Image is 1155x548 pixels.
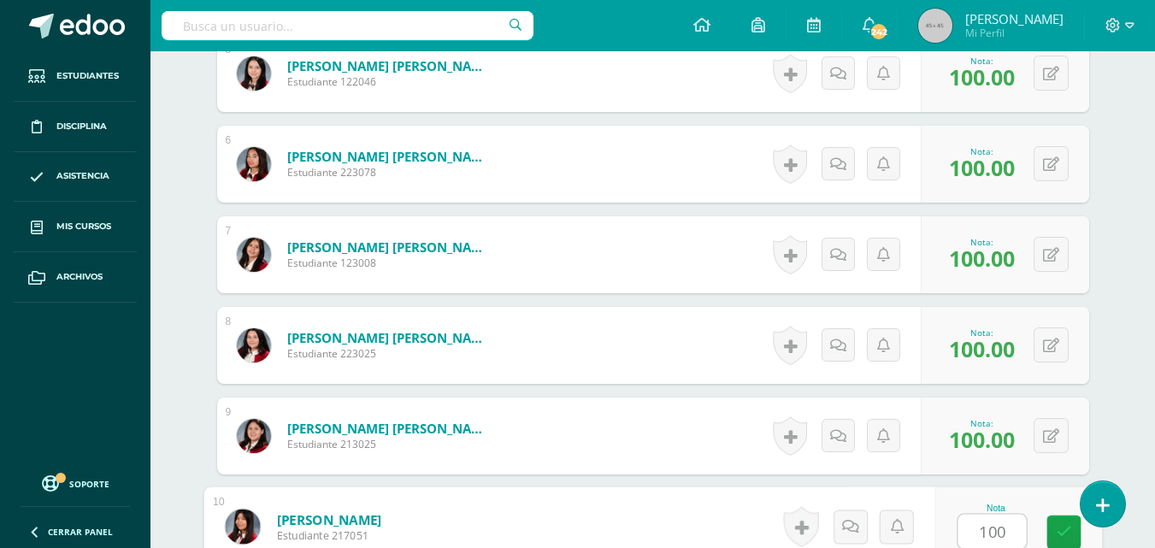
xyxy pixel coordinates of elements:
[14,252,137,303] a: Archivos
[287,329,492,346] a: [PERSON_NAME] [PERSON_NAME]
[949,236,1015,248] div: Nota:
[56,120,107,133] span: Disciplina
[14,102,137,152] a: Disciplina
[69,478,109,490] span: Soporte
[287,148,492,165] a: [PERSON_NAME] [PERSON_NAME]
[965,26,1064,40] span: Mi Perfil
[287,437,492,451] span: Estudiante 213025
[957,504,1034,513] div: Nota
[237,56,271,91] img: c04d1bf3506ede75b745c7c3a7144a0a.png
[56,270,103,284] span: Archivos
[56,169,109,183] span: Asistencia
[14,202,137,252] a: Mis cursos
[237,147,271,181] img: b0393510066ccb0cd1065cec44ddfbe0.png
[237,419,271,453] img: 489691f3ef20cd785a5d334c0d354dc6.png
[276,510,381,528] a: [PERSON_NAME]
[869,22,888,41] span: 242
[287,57,492,74] a: [PERSON_NAME] [PERSON_NAME]
[949,334,1015,363] span: 100.00
[287,165,492,180] span: Estudiante 223078
[287,239,492,256] a: [PERSON_NAME] [PERSON_NAME]
[287,256,492,270] span: Estudiante 123008
[949,244,1015,273] span: 100.00
[949,145,1015,157] div: Nota:
[287,346,492,361] span: Estudiante 223025
[14,152,137,203] a: Asistencia
[225,509,260,544] img: 09767a464dfbc655952726456c3fbf0a.png
[949,62,1015,91] span: 100.00
[287,74,492,89] span: Estudiante 122046
[918,9,952,43] img: 45x45
[56,220,111,233] span: Mis cursos
[237,238,271,272] img: 042f61af4385fcccbfc2fc4ec2b2b6ed.png
[949,153,1015,182] span: 100.00
[21,471,130,494] a: Soporte
[949,55,1015,67] div: Nota:
[949,425,1015,454] span: 100.00
[949,327,1015,339] div: Nota:
[949,417,1015,429] div: Nota:
[48,526,113,538] span: Cerrar panel
[287,420,492,437] a: [PERSON_NAME] [PERSON_NAME]
[276,528,381,544] span: Estudiante 217051
[965,10,1064,27] span: [PERSON_NAME]
[14,51,137,102] a: Estudiantes
[237,328,271,362] img: a1aef6fa6dbe751e88867f7cfc3f98c7.png
[162,11,533,40] input: Busca un usuario...
[56,69,119,83] span: Estudiantes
